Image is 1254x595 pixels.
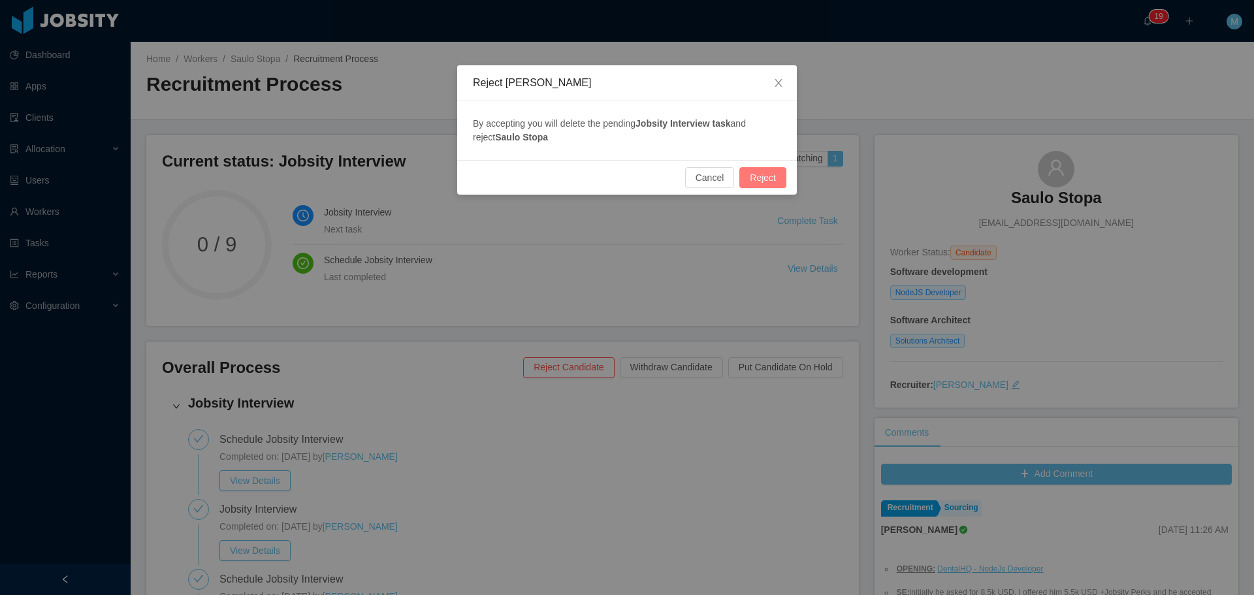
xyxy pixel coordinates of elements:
i: icon: close [773,78,784,88]
button: Reject [739,167,786,188]
div: Reject [PERSON_NAME] [473,76,781,90]
strong: Saulo Stopa [495,132,548,142]
span: By accepting you will delete the pending [473,118,635,129]
button: Cancel [685,167,735,188]
strong: Jobsity Interview task [635,118,731,129]
button: Close [760,65,797,102]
